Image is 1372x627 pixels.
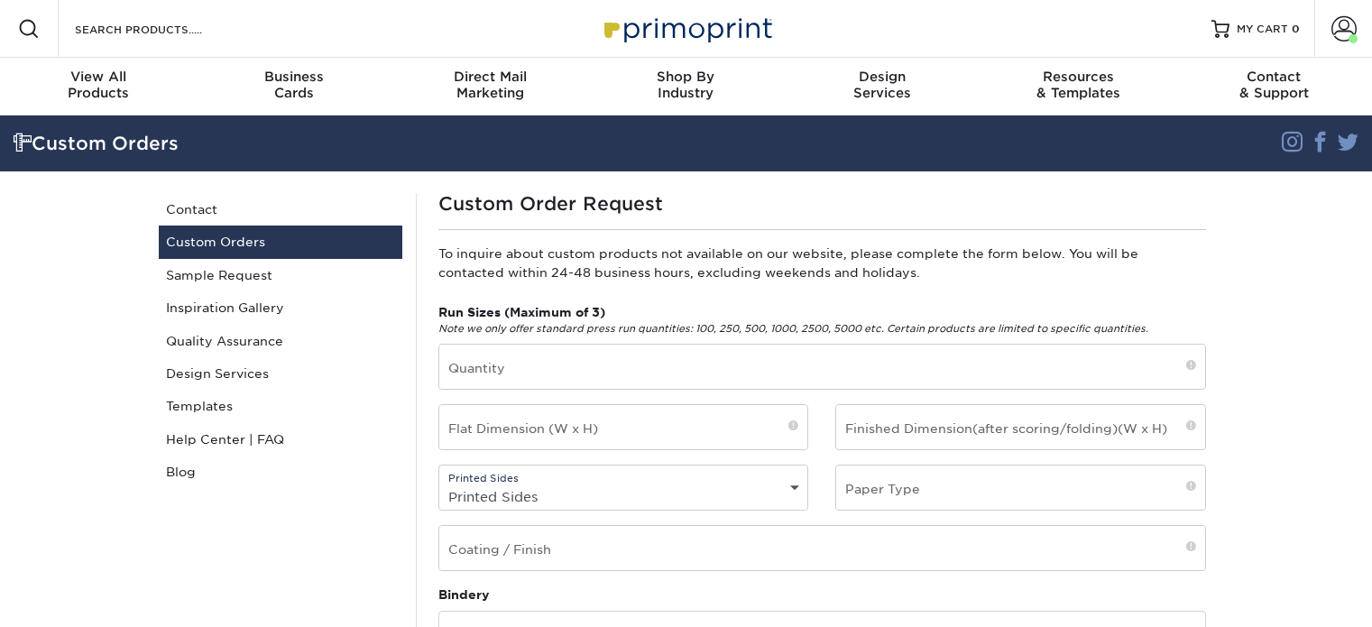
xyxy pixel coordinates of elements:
div: Industry [588,69,784,101]
a: Shop ByIndustry [588,58,784,115]
a: Direct MailMarketing [392,58,588,115]
div: & Support [1176,69,1372,101]
span: Business [196,69,391,85]
img: Primoprint [596,9,777,48]
a: BusinessCards [196,58,391,115]
h1: Custom Order Request [438,193,1206,215]
div: & Templates [980,69,1175,101]
a: Blog [159,456,402,488]
a: Contact& Support [1176,58,1372,115]
span: Resources [980,69,1175,85]
div: Marketing [392,69,588,101]
a: Resources& Templates [980,58,1175,115]
span: MY CART [1237,22,1288,37]
div: Services [784,69,980,101]
span: 0 [1292,23,1300,35]
span: Direct Mail [392,69,588,85]
a: Quality Assurance [159,325,402,357]
span: Design [784,69,980,85]
strong: Bindery [438,587,490,602]
a: Design Services [159,357,402,390]
a: Contact [159,193,402,226]
em: Note we only offer standard press run quantities: 100, 250, 500, 1000, 2500, 5000 etc. Certain pr... [438,323,1148,335]
div: Cards [196,69,391,101]
a: Custom Orders [159,226,402,258]
input: SEARCH PRODUCTS..... [73,18,249,40]
a: Inspiration Gallery [159,291,402,324]
span: Contact [1176,69,1372,85]
a: Help Center | FAQ [159,423,402,456]
a: Templates [159,390,402,422]
strong: Run Sizes (Maximum of 3) [438,305,605,319]
a: DesignServices [784,58,980,115]
p: To inquire about custom products not available on our website, please complete the form below. Yo... [438,244,1206,281]
span: Shop By [588,69,784,85]
a: Sample Request [159,259,402,291]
